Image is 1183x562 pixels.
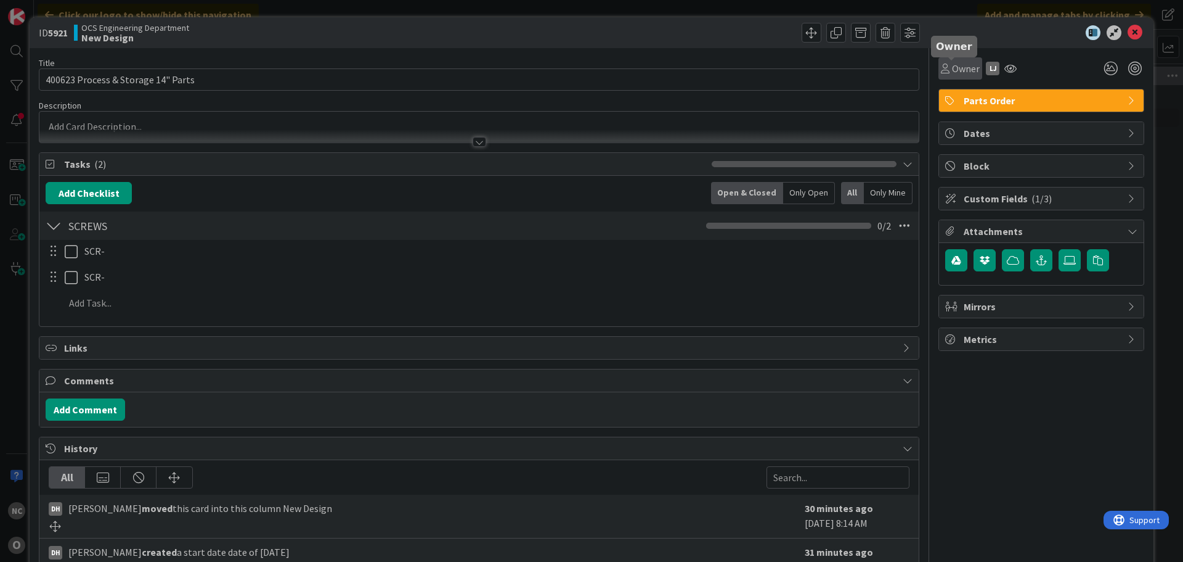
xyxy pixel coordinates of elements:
[49,546,62,560] div: DH
[964,126,1121,141] span: Dates
[84,244,910,258] p: SCR-
[64,157,705,171] span: Tasks
[26,2,56,17] span: Support
[49,502,62,516] div: DH
[986,62,999,75] div: LJ
[46,399,125,421] button: Add Comment
[1031,192,1052,205] span: ( 1/3 )
[81,33,189,43] b: New Design
[964,191,1121,206] span: Custom Fields
[68,545,290,560] span: [PERSON_NAME] a start date date of [DATE]
[964,332,1121,347] span: Metrics
[46,182,132,204] button: Add Checklist
[766,466,909,489] input: Search...
[964,299,1121,314] span: Mirrors
[864,182,913,204] div: Only Mine
[877,218,891,233] span: 0 / 2
[64,215,341,237] input: Add Checklist...
[964,159,1121,173] span: Block
[936,41,972,52] h5: Owner
[68,501,332,516] span: [PERSON_NAME] this card into this column New Design
[39,100,81,111] span: Description
[841,182,864,204] div: All
[39,68,919,91] input: type card name here...
[84,270,910,284] p: SCR-
[49,467,85,488] div: All
[805,501,909,532] div: [DATE] 8:14 AM
[805,502,873,514] b: 30 minutes ago
[64,373,896,388] span: Comments
[142,546,177,558] b: created
[39,57,55,68] label: Title
[64,341,896,355] span: Links
[48,27,68,39] b: 5921
[39,25,68,40] span: ID
[142,502,173,514] b: moved
[711,182,783,204] div: Open & Closed
[94,158,106,170] span: ( 2 )
[805,546,873,558] b: 31 minutes ago
[964,93,1121,108] span: Parts Order
[783,182,835,204] div: Only Open
[964,224,1121,239] span: Attachments
[81,23,189,33] span: OCS Engineering Department
[64,441,896,456] span: History
[952,61,980,76] span: Owner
